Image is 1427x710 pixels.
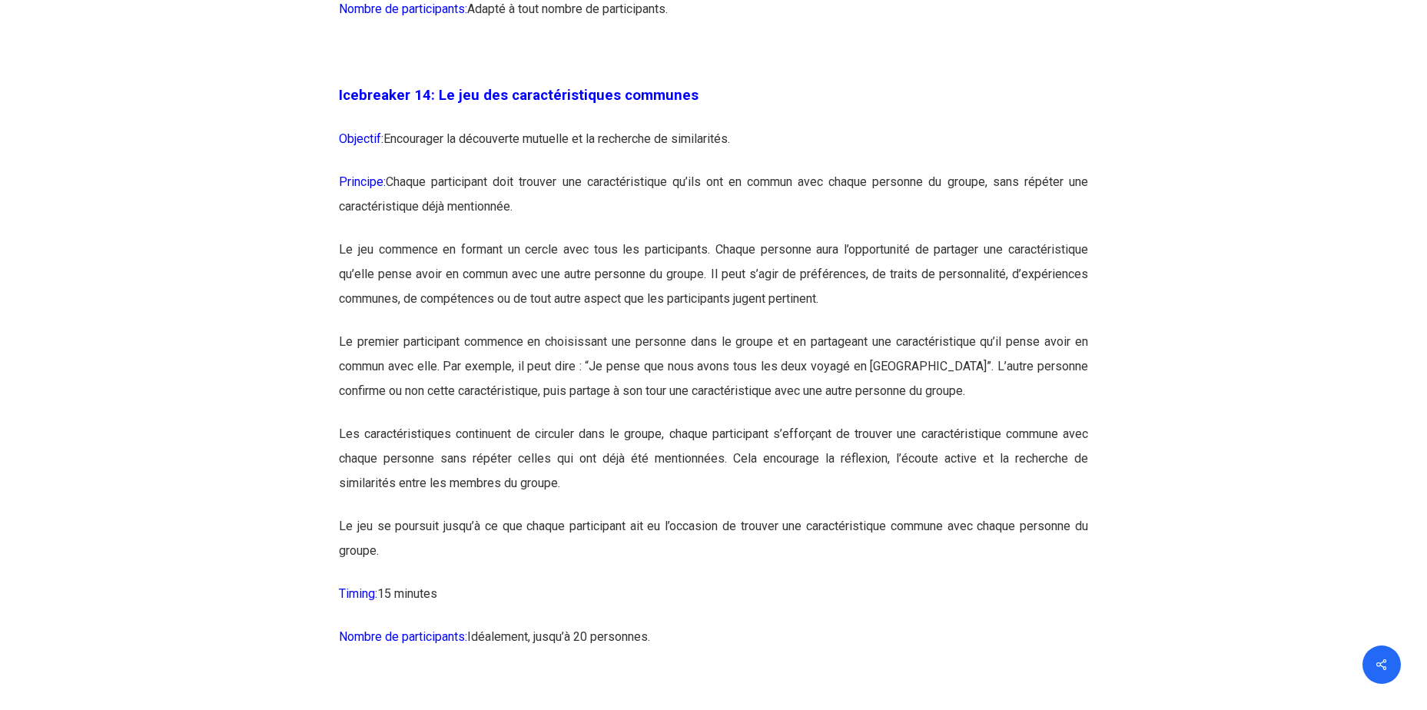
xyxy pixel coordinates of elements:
[339,625,1088,668] p: Idéalement, jusqu’à 20 personnes.
[339,174,386,189] span: Principe:
[339,87,699,104] span: Icebreaker 14: Le jeu des caractéristiques communes
[339,582,1088,625] p: 15 minutes
[339,330,1088,422] p: Le premier participant commence en choisissant une personne dans le groupe et en partageant une c...
[339,170,1088,237] p: Chaque participant doit trouver une caractéristique qu’ils ont en commun avec chaque personne du ...
[339,2,467,16] span: Nombre de participants:
[339,514,1088,582] p: Le jeu se poursuit jusqu’à ce que chaque participant ait eu l’occasion de trouver une caractérist...
[339,629,467,644] span: Nombre de participants:
[339,422,1088,514] p: Les caractéristiques continuent de circuler dans le groupe, chaque participant s’efforçant de tro...
[339,237,1088,330] p: Le jeu commence en formant un cercle avec tous les participants. Chaque personne aura l’opportuni...
[339,586,377,601] span: Timing:
[339,127,1088,170] p: Encourager la découverte mutuelle et la recherche de similarités.
[339,131,383,146] span: Objectif:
